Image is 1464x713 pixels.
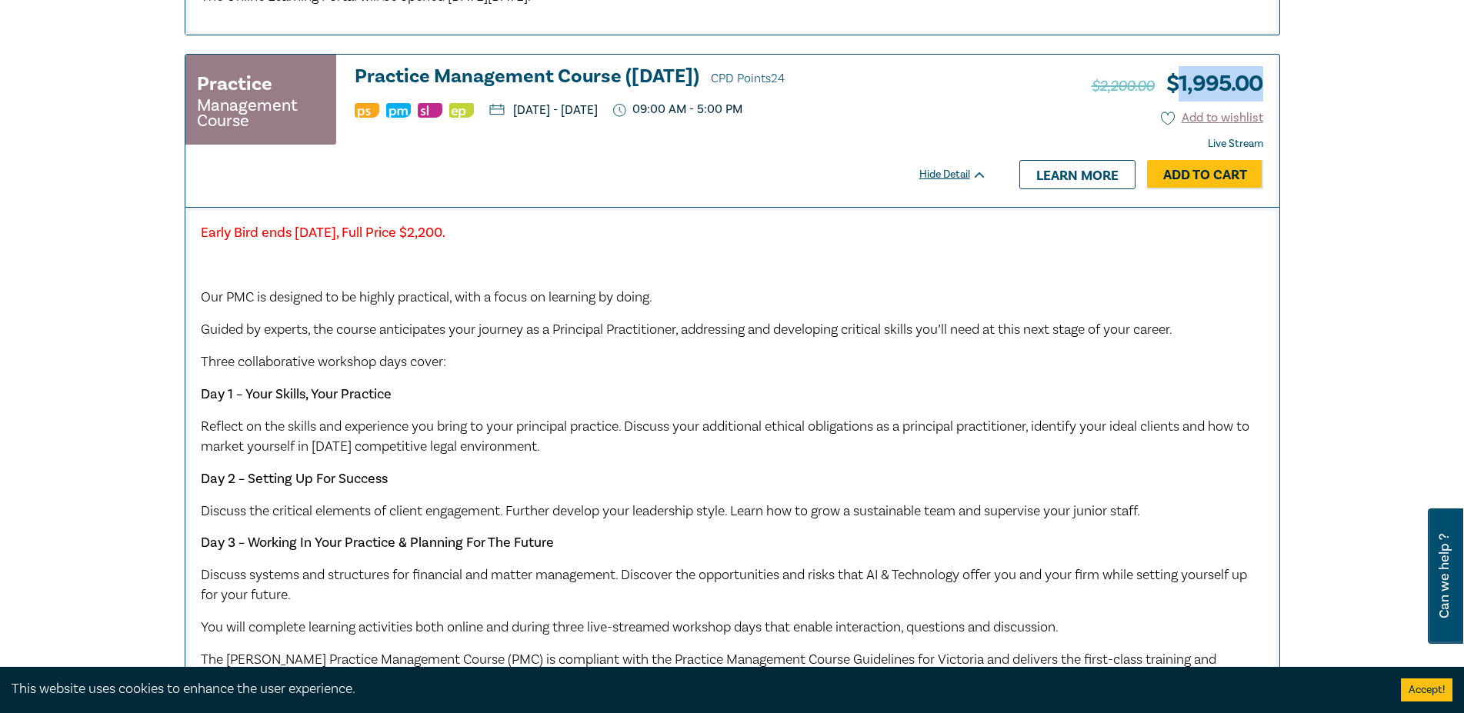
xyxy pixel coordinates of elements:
a: Learn more [1019,160,1136,189]
span: You will complete learning activities both online and during three live-streamed workshop days th... [201,618,1059,636]
img: Ethics & Professional Responsibility [449,103,474,118]
span: Three collaborative workshop days cover: [201,353,446,371]
a: Practice Management Course ([DATE]) CPD Points24 [355,66,987,89]
span: Guided by experts, the course anticipates your journey as a Principal Practitioner, addressing an... [201,321,1172,338]
strong: Day 2 – Setting Up For Success [201,470,388,488]
strong: Live Stream [1208,137,1263,151]
h3: $ 1,995.00 [1092,66,1263,102]
img: Professional Skills [355,103,379,118]
span: Reflect on the skills and experience you bring to your principal practice. Discuss your additiona... [201,418,1249,455]
strong: Early Bird ends [DATE], Full Price $2,200. [201,224,445,242]
p: [DATE] - [DATE] [489,104,598,116]
button: Accept cookies [1401,678,1452,701]
span: The [PERSON_NAME] Practice Management Course (PMC) is compliant with the Practice Management Cour... [201,651,1216,688]
span: Discuss systems and structures for financial and matter management. Discover the opportunities an... [201,566,1247,604]
strong: Day 1 – Your Skills, Your Practice [201,385,392,403]
h3: Practice [197,70,272,98]
p: 09:00 AM - 5:00 PM [613,102,743,117]
img: Practice Management & Business Skills [386,103,411,118]
strong: Day 3 – Working In Your Practice & Planning For The Future [201,534,554,551]
span: Can we help ? [1437,518,1452,635]
div: This website uses cookies to enhance the user experience. [12,679,1378,699]
div: Hide Detail [919,167,1004,182]
h3: Practice Management Course ([DATE]) [355,66,987,89]
img: Substantive Law [418,103,442,118]
span: Discuss the critical elements of client engagement. Further develop your leadership style. Learn ... [201,502,1140,520]
span: Our PMC is designed to be highly practical, with a focus on learning by doing. [201,288,652,306]
span: $2,200.00 [1092,76,1155,96]
a: Add to Cart [1147,160,1263,189]
span: CPD Points 24 [711,71,785,86]
button: Add to wishlist [1161,109,1263,127]
small: Management Course [197,98,325,128]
